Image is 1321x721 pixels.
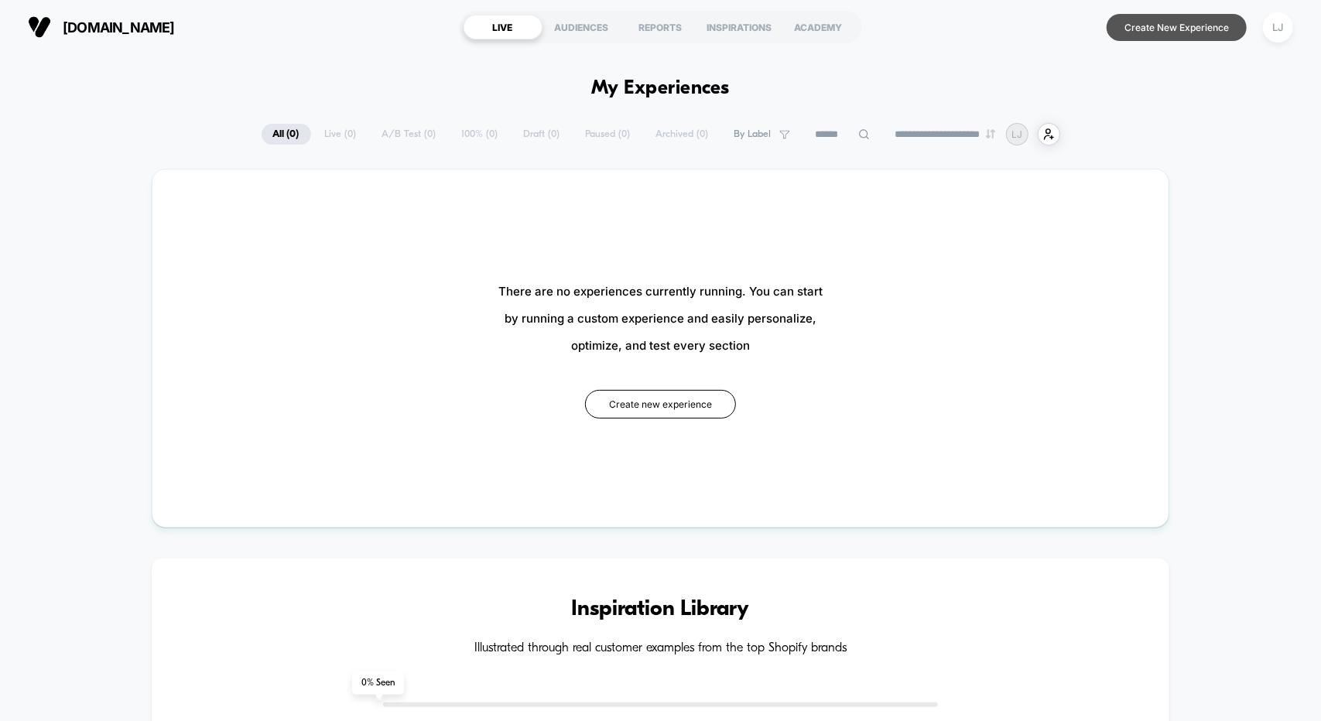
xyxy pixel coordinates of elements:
[198,641,1122,656] h4: Illustrated through real customer examples from the top Shopify brands
[621,15,700,39] div: REPORTS
[591,77,730,100] h1: My Experiences
[1011,128,1022,140] p: LJ
[464,15,542,39] div: LIVE
[198,597,1122,622] h3: Inspiration Library
[585,390,736,419] button: Create new experience
[12,326,666,340] input: Seek
[563,352,609,367] input: Volume
[542,15,621,39] div: AUDIENCES
[1107,14,1247,41] button: Create New Experience
[986,129,995,138] img: end
[8,347,33,371] button: Play, NEW DEMO 2025-VEED.mp4
[352,671,404,695] span: 0 % Seen
[700,15,779,39] div: INSPIRATIONS
[1263,12,1293,43] div: LJ
[262,124,311,145] span: All ( 0 )
[319,171,356,208] button: Play, NEW DEMO 2025-VEED.mp4
[498,278,823,359] span: There are no experiences currently running. You can start by running a custom experience and easi...
[734,128,772,140] span: By Label
[63,19,175,36] span: [DOMAIN_NAME]
[1258,12,1298,43] button: LJ
[28,15,51,39] img: Visually logo
[779,15,858,39] div: ACADEMY
[491,350,532,367] div: Duration
[453,350,489,367] div: Current time
[23,15,180,39] button: [DOMAIN_NAME]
